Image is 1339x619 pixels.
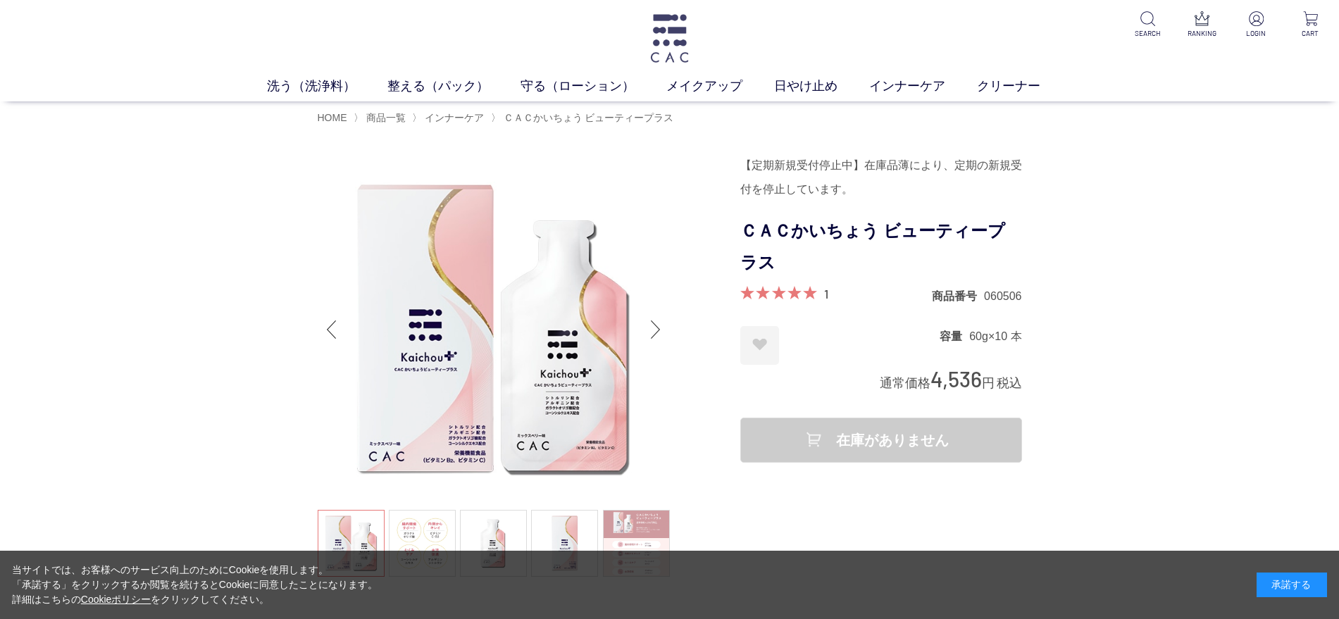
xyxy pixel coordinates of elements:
p: LOGIN [1239,28,1273,39]
a: ＣＡＣかいちょう ビューティープラス [501,112,674,123]
div: 在庫がありません [740,418,1022,463]
a: お気に入りに登録する [740,326,779,365]
a: クリーナー [977,77,1072,96]
a: HOME [318,112,347,123]
div: 【定期新規受付停止中】在庫品薄により、定期の新規受付を停止しています。 [740,154,1022,201]
img: ＣＡＣかいちょう ビューティープラス [318,154,670,506]
li: 〉 [412,111,487,125]
li: 〉 [354,111,409,125]
a: 1 [824,286,828,301]
p: CART [1293,28,1328,39]
span: 商品一覧 [366,112,406,123]
a: 商品一覧 [363,112,406,123]
a: 日やけ止め [774,77,869,96]
a: メイクアップ [666,77,774,96]
a: CART [1293,11,1328,39]
span: 通常価格 [880,376,930,390]
div: 承諾する [1257,573,1327,597]
h1: ＣＡＣかいちょう ビューティープラス [740,215,1022,279]
a: 守る（ローション） [521,77,666,96]
p: SEARCH [1131,28,1165,39]
a: SEARCH [1131,11,1165,39]
div: Previous slide [318,301,346,358]
span: 4,536 [930,365,982,392]
span: ＣＡＣかいちょう ビューティープラス [504,112,674,123]
a: 洗う（洗浄料） [267,77,387,96]
div: 当サイトでは、お客様へのサービス向上のためにCookieを使用します。 「承諾する」をクリックするか閲覧を続けるとCookieに同意したことになります。 詳細はこちらの をクリックしてください。 [12,563,378,607]
span: 税込 [997,376,1022,390]
div: Next slide [642,301,670,358]
dd: 60g×10 本 [969,329,1021,344]
a: RANKING [1185,11,1219,39]
img: logo [648,14,691,63]
a: インナーケア [422,112,484,123]
a: Cookieポリシー [81,594,151,605]
span: インナーケア [425,112,484,123]
dd: 060506 [984,289,1021,304]
a: LOGIN [1239,11,1273,39]
p: RANKING [1185,28,1219,39]
span: 円 [982,376,995,390]
li: 〉 [491,111,678,125]
a: インナーケア [869,77,977,96]
dt: 商品番号 [932,289,984,304]
a: 整える（パック） [387,77,521,96]
dt: 容量 [940,329,969,344]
